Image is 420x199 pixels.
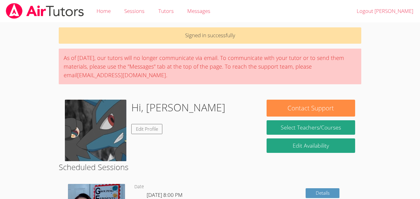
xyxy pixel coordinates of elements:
[59,49,361,84] div: As of [DATE], our tutors will no longer communicate via email. To communicate with your tutor or ...
[65,100,126,161] img: actor-ash-s-lucario-850204_large.jpg
[306,188,339,198] a: Details
[134,183,144,191] dt: Date
[131,100,225,115] h1: Hi, [PERSON_NAME]
[267,100,355,117] button: Contact Support
[147,191,183,198] span: [DATE] 8:00 PM
[267,138,355,153] a: Edit Availability
[59,27,361,44] p: Signed in successfully
[267,120,355,135] a: Select Teachers/Courses
[59,161,361,173] h2: Scheduled Sessions
[187,7,210,14] span: Messages
[131,124,163,134] a: Edit Profile
[5,3,85,19] img: airtutors_banner-c4298cdbf04f3fff15de1276eac7730deb9818008684d7c2e4769d2f7ddbe033.png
